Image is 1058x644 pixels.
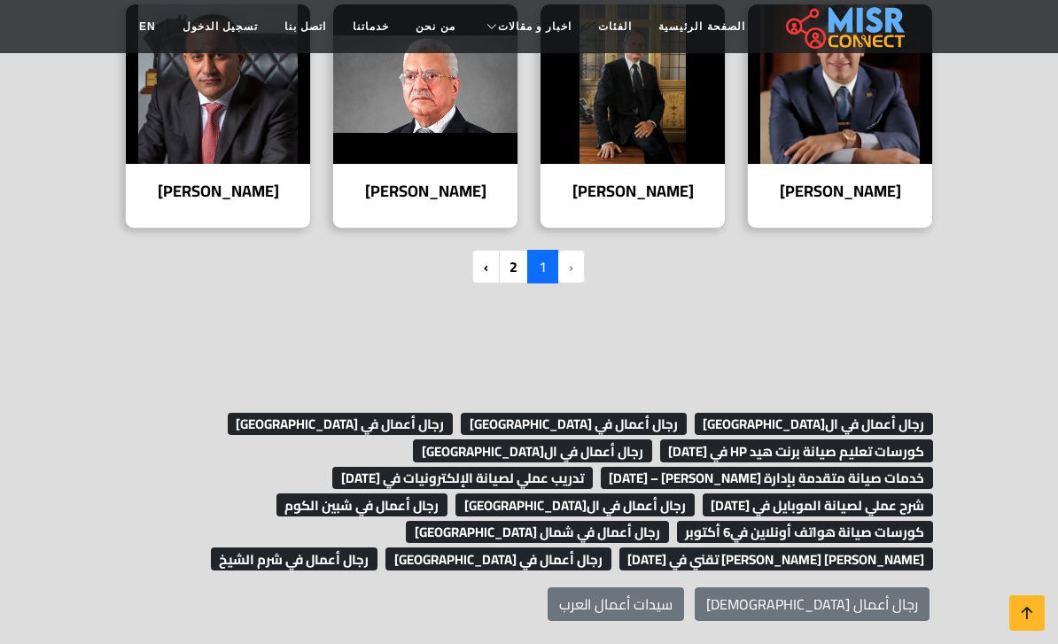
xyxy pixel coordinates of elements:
a: أحمد أبو هشيمة [PERSON_NAME] [736,4,944,229]
a: رجال أعمال في [GEOGRAPHIC_DATA] [223,410,454,437]
span: [PERSON_NAME] [PERSON_NAME] تقني في [DATE] [619,547,934,570]
a: كورسات صيانة هواتف أونلاين في6 أكتوبر [673,518,934,545]
a: pagination.next [472,250,500,283]
h4: [PERSON_NAME] [554,182,712,201]
a: تسجيل الدخول [169,10,271,43]
a: رجال أعمال في ال[GEOGRAPHIC_DATA] [451,492,695,518]
span: رجال أعمال في ال[GEOGRAPHIC_DATA] [455,493,695,516]
a: رجال أعمال في [GEOGRAPHIC_DATA] [381,546,611,572]
a: 2 [498,250,529,283]
span: رجال أعمال في شمال [GEOGRAPHIC_DATA] [406,521,669,544]
a: خدمات صيانة متقدمة بإدارة [PERSON_NAME] – [DATE] [596,464,934,491]
span: كورسات تعليم صيانة برنت هيد HP في [DATE] [660,439,934,462]
span: رجال أعمال في [GEOGRAPHIC_DATA] [461,413,687,436]
a: الفئات [585,10,645,43]
img: main.misr_connect [786,4,905,49]
h4: [PERSON_NAME] [761,182,919,201]
a: شرح عملي لصيانة الموبايل في [DATE] [698,492,934,518]
a: رجال أعمال في ال[GEOGRAPHIC_DATA] [690,410,934,437]
img: نجيب ساويرس [541,4,725,164]
a: رجال أعمال في ال[GEOGRAPHIC_DATA] [408,438,652,464]
span: رجال أعمال في [GEOGRAPHIC_DATA] [385,547,611,570]
a: نجيب ساويرس [PERSON_NAME] [529,4,736,229]
a: من نحن [402,10,468,43]
span: شرح عملي لصيانة الموبايل في [DATE] [703,493,934,516]
span: رجال أعمال في ال[GEOGRAPHIC_DATA] [695,413,934,436]
a: رجال أعمال في شبين الكوم [272,492,448,518]
a: الصفحة الرئيسية [645,10,758,43]
a: كورسات تعليم صيانة برنت هيد HP في [DATE] [656,438,934,464]
img: إبراهيم العرجاني [126,4,310,164]
a: إبراهيم العرجاني [PERSON_NAME] [114,4,322,229]
span: رجال أعمال في شبين الكوم [276,493,448,516]
a: اخبار و مقالات [469,10,586,43]
span: رجال أعمال في ال[GEOGRAPHIC_DATA] [413,439,652,462]
span: خدمات صيانة متقدمة بإدارة [PERSON_NAME] – [DATE] [601,467,934,490]
a: اتصل بنا [271,10,339,43]
a: تدريب عملي لصيانة الإلكترونيات في [DATE] [328,464,593,491]
a: خدماتنا [339,10,402,43]
span: 1 [527,250,558,283]
span: رجال أعمال في [GEOGRAPHIC_DATA] [228,413,454,436]
img: محمود العربي [333,4,517,164]
img: أحمد أبو هشيمة [748,4,932,164]
a: [PERSON_NAME] [PERSON_NAME] تقني في [DATE] [615,546,934,572]
a: رجال أعمال في شمال [GEOGRAPHIC_DATA] [401,518,669,545]
span: اخبار و مقالات [498,19,572,35]
a: محمود العربي [PERSON_NAME] [322,4,529,229]
span: كورسات صيانة هواتف أونلاين في6 أكتوبر [677,521,934,544]
a: رجال أعمال [DEMOGRAPHIC_DATA] [695,587,930,621]
a: رجال أعمال في [GEOGRAPHIC_DATA] [456,410,687,437]
span: رجال أعمال في شرم الشيخ [211,547,378,570]
h4: [PERSON_NAME] [139,182,297,201]
a: EN [126,10,169,43]
li: pagination.previous [557,250,585,283]
a: سيدات أعمال العرب [548,587,684,621]
a: رجال أعمال في شرم الشيخ [206,546,378,572]
span: تدريب عملي لصيانة الإلكترونيات في [DATE] [332,467,593,490]
h4: [PERSON_NAME] [346,182,504,201]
